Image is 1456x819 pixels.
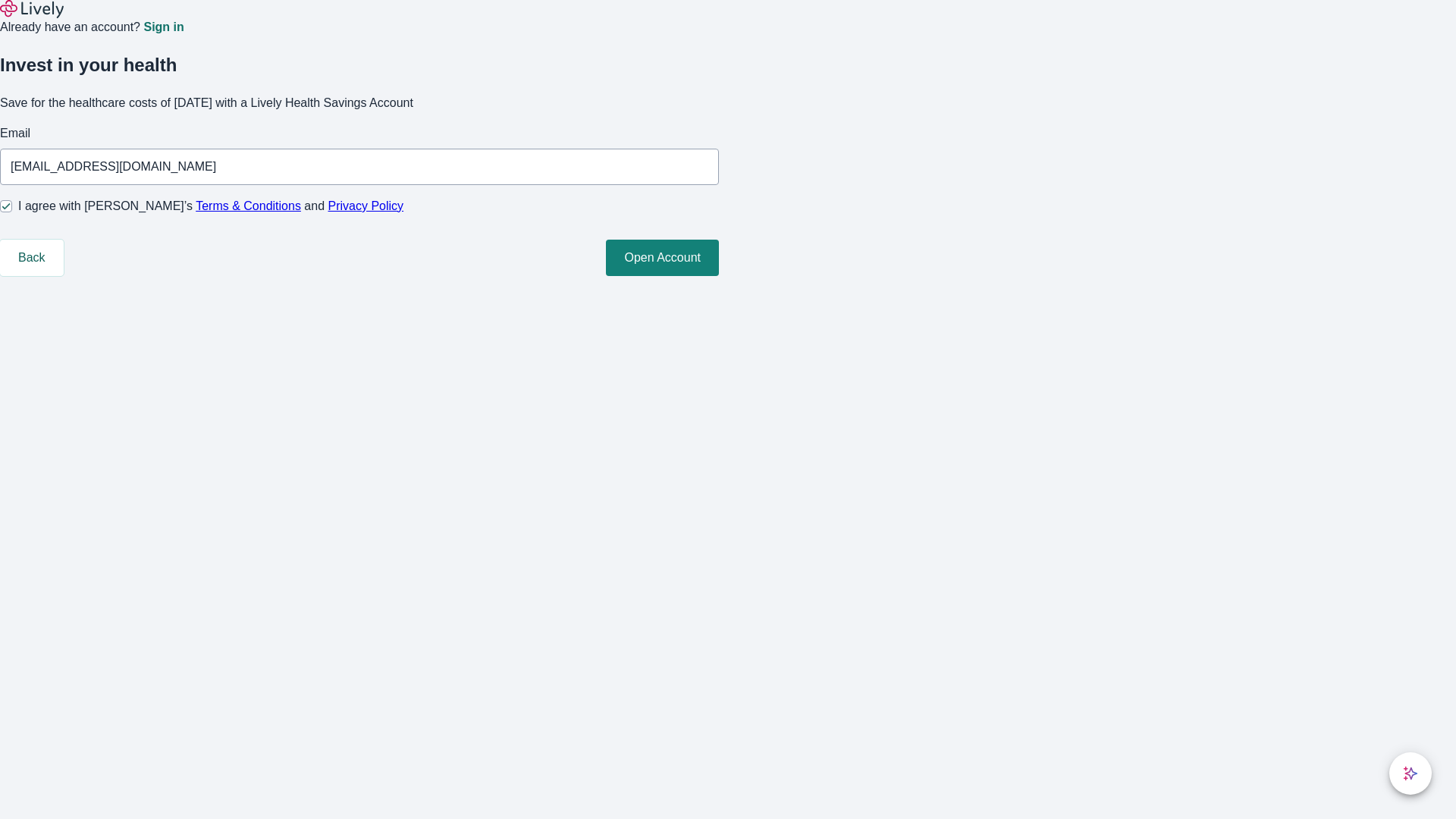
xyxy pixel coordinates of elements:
button: Open Account [606,240,719,276]
a: Terms & Conditions [196,199,301,212]
a: Sign in [143,21,184,33]
a: Privacy Policy [328,199,404,212]
button: chat [1389,752,1432,795]
svg: Lively AI Assistant [1403,766,1418,781]
span: I agree with [PERSON_NAME]’s and [18,197,403,215]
